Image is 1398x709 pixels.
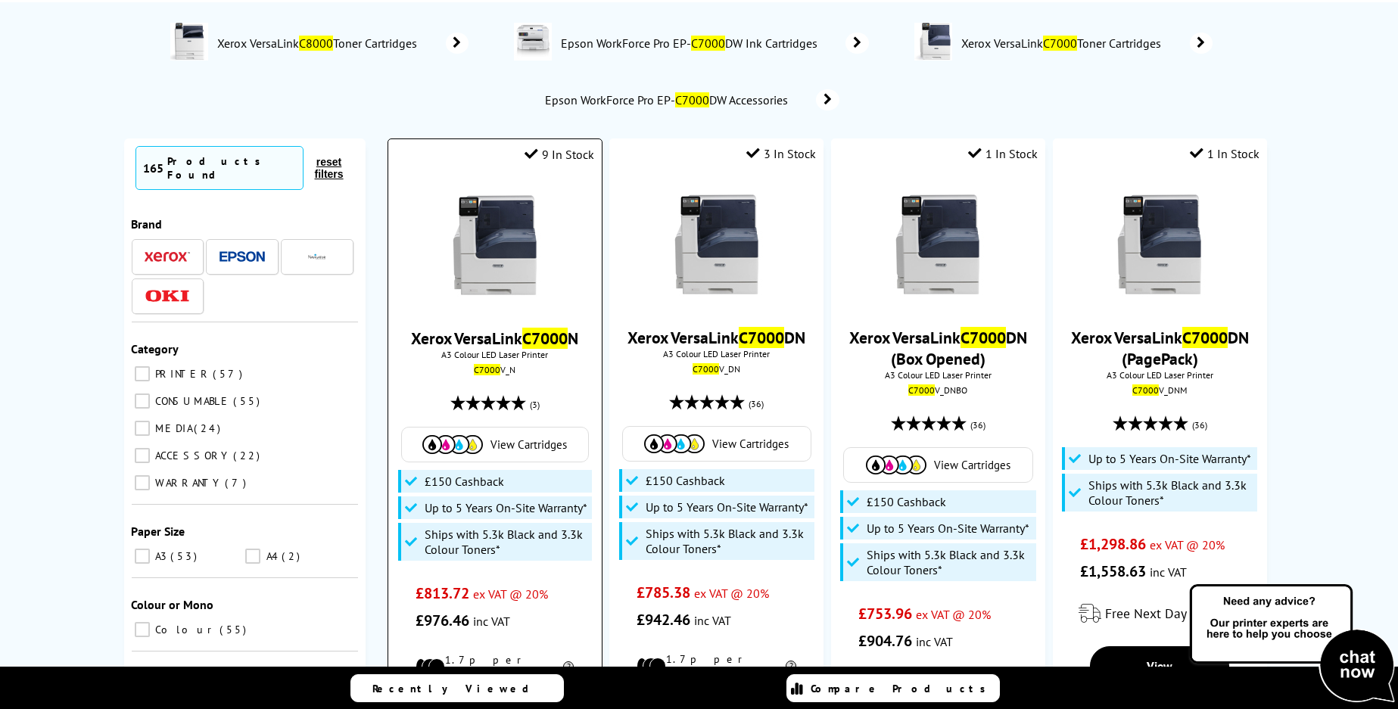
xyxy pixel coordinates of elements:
[220,251,265,263] img: Epson
[1088,451,1251,466] span: Up to 5 Years On-Site Warranty*
[152,549,170,563] span: A3
[694,586,769,601] span: ex VAT @ 20%
[168,154,296,182] div: Products Found
[1064,384,1256,396] div: V_DNM
[152,367,212,381] span: PRINTER
[675,92,709,107] mark: C7000
[525,147,594,162] div: 9 In Stock
[1192,411,1207,440] span: (36)
[396,349,593,360] span: A3 Colour LED Laser Printer
[152,421,193,435] span: MEDIA
[1090,646,1229,686] a: View
[132,524,185,539] span: Paper Size
[422,435,483,454] img: Cartridges
[543,92,793,107] span: Epson WorkForce Pro EP- DW Accessories
[522,328,568,349] mark: C7000
[712,437,789,451] span: View Cartridges
[693,363,719,375] mark: C7000
[195,421,225,435] span: 24
[852,456,1024,474] a: View Cartridges
[171,549,201,563] span: 53
[694,613,731,628] span: inc VAT
[152,623,219,636] span: Colour
[914,23,952,61] img: Xerox-VersaLink-C7000-conspage.jpg
[135,421,150,436] input: MEDIA 24
[234,394,264,408] span: 55
[960,23,1213,64] a: Xerox VersaLinkC7000Toner Cartridges
[438,188,552,302] img: Xerox-C7000-Front-Main-Small.jpg
[473,614,510,629] span: inc VAT
[152,476,224,490] span: WARRANTY
[1182,327,1228,348] mark: C7000
[637,652,796,679] li: 1.7p per mono page
[132,341,179,356] span: Category
[216,23,469,64] a: Xerox VersaLinkC8000Toner Cartridges
[1071,327,1249,369] a: Xerox VersaLinkC7000DN (PagePack)
[170,23,208,61] img: C8000V_DT-conspage.jpg
[968,146,1038,161] div: 1 In Stock
[916,634,953,649] span: inc VAT
[304,155,353,181] button: reset filters
[474,364,500,375] mark: C7000
[617,348,816,359] span: A3 Colour LED Laser Printer
[234,449,264,462] span: 22
[220,623,251,636] span: 55
[637,610,690,630] span: £942.46
[1190,146,1259,161] div: 1 In Stock
[1150,537,1225,552] span: ex VAT @ 20%
[216,36,423,51] span: Xerox VersaLink Toner Cartridges
[746,146,816,161] div: 3 In Stock
[135,393,150,409] input: CONSUMABLE 55
[514,23,552,61] img: epson-ep-c7000dw-deptimage.jpg
[1088,477,1253,508] span: Ships with 5.3k Black and 3.3k Colour Toners*
[660,188,774,301] img: Xerox-C7000-Front-Main-Small.jpg
[621,363,812,375] div: V_DN
[145,251,190,262] img: Xerox
[858,604,912,623] span: £753.96
[934,458,1010,472] span: View Cartridges
[739,327,784,348] mark: C7000
[226,476,251,490] span: 7
[842,384,1034,396] div: V_DNBO
[559,23,869,64] a: Epson WorkForce Pro EP-C7000DW Ink Cartridges
[425,500,587,515] span: Up to 5 Years On-Site Warranty*
[135,622,150,637] input: Colour 55
[646,526,811,556] span: Ships with 5.3k Black and 3.3k Colour Toners*
[409,435,581,454] a: View Cartridges
[263,549,280,563] span: A4
[1060,592,1259,635] div: modal_delivery
[1186,582,1398,706] img: Open Live Chat window
[866,456,926,474] img: Cartridges
[637,583,690,602] span: £785.38
[961,327,1006,348] mark: C7000
[691,36,725,51] mark: C7000
[960,36,1167,51] span: Xerox VersaLink Toner Cartridges
[425,527,588,557] span: Ships with 5.3k Black and 3.3k Colour Toners*
[867,521,1029,536] span: Up to 5 Years On-Site Warranty*
[245,549,260,564] input: A4 2
[916,607,991,622] span: ex VAT @ 20%
[152,394,232,408] span: CONSUMABLE
[307,247,326,266] img: Navigator
[213,367,247,381] span: 57
[646,499,808,515] span: Up to 5 Years On-Site Warranty*
[416,583,469,603] span: £813.72
[411,328,578,349] a: Xerox VersaLinkC7000N
[1043,36,1077,51] mark: C7000
[1147,658,1172,673] span: View
[1150,564,1187,580] span: inc VAT
[1132,384,1159,396] mark: C7000
[135,549,150,564] input: A3 53
[786,674,1000,702] a: Compare Products
[631,434,803,453] a: View Cartridges
[132,216,163,232] span: Brand
[1080,561,1146,581] span: £1,558.63
[858,631,912,651] span: £904.76
[1103,188,1216,301] img: Xerox-C7000-Front-Main-Small.jpg
[373,682,545,695] span: Recently Viewed
[867,494,946,509] span: £150 Cashback
[530,390,540,419] span: (3)
[135,366,150,381] input: PRINTER 57
[144,160,164,176] span: 165
[646,473,725,488] span: £150 Cashback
